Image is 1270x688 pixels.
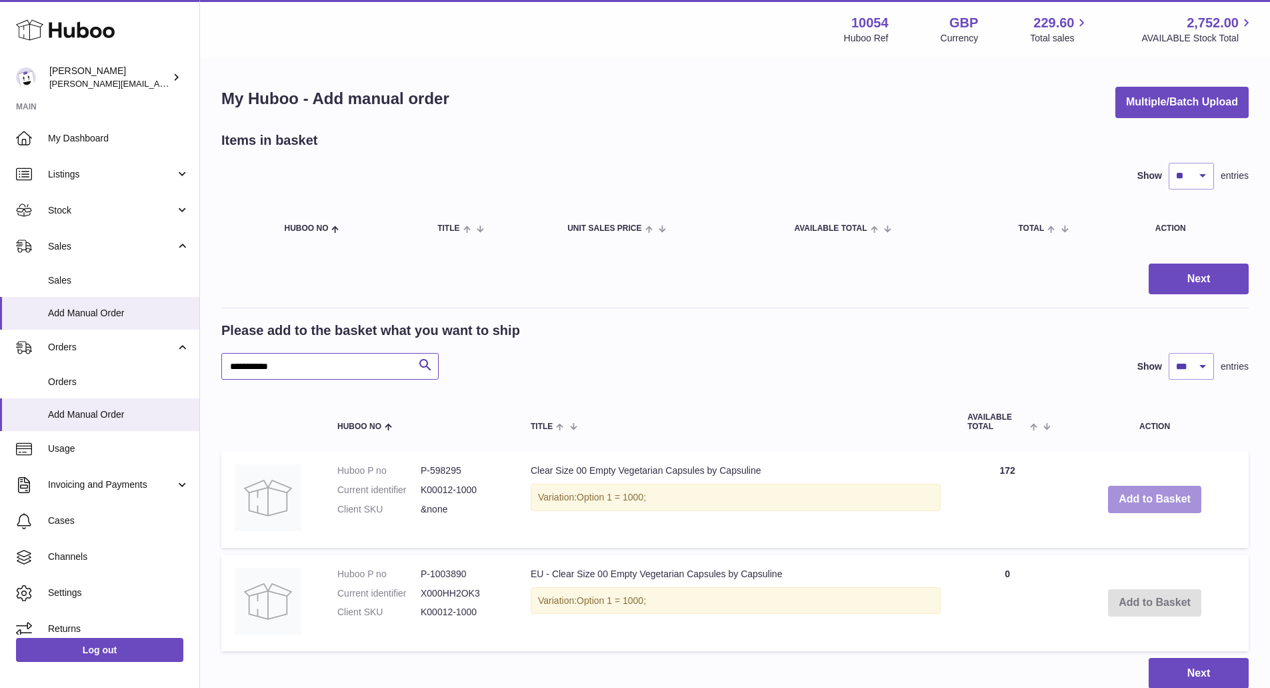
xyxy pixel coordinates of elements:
h2: Please add to the basket what you want to ship [221,322,520,340]
span: Option 1 = 1000; [577,595,646,606]
a: Log out [16,638,183,662]
dd: X000HH2OK3 [421,587,504,600]
span: Sales [48,240,175,253]
div: Variation: [531,484,941,511]
span: AVAILABLE Total [967,413,1027,430]
button: Add to Basket [1108,486,1201,513]
dd: K00012-1000 [421,484,504,496]
strong: GBP [949,14,978,32]
span: 2,752.00 [1187,14,1239,32]
th: Action [1061,400,1249,444]
button: Next [1149,264,1249,295]
dd: K00012-1000 [421,606,504,619]
span: AVAILABLE Total [794,224,867,233]
span: Stock [48,204,175,217]
span: Add Manual Order [48,307,189,320]
span: Huboo no [337,422,381,431]
span: Total sales [1030,32,1089,45]
span: Orders [48,341,175,354]
dt: Huboo P no [337,464,421,477]
dt: Client SKU [337,503,421,516]
a: 229.60 Total sales [1030,14,1089,45]
a: 2,752.00 AVAILABLE Stock Total [1141,14,1254,45]
span: Sales [48,274,189,287]
img: luz@capsuline.com [16,67,36,87]
strong: 10054 [851,14,889,32]
div: [PERSON_NAME] [49,65,169,90]
dt: Current identifier [337,587,421,600]
div: Currency [941,32,979,45]
span: Returns [48,623,189,635]
span: Add Manual Order [48,408,189,421]
span: Cases [48,514,189,527]
dd: P-598295 [421,464,504,477]
td: 172 [954,451,1061,548]
span: Total [1018,224,1044,233]
span: Channels [48,551,189,563]
img: EU - Clear Size 00 Empty Vegetarian Capsules by Capsuline [235,568,301,635]
span: Title [531,422,553,431]
dd: P-1003890 [421,568,504,581]
span: AVAILABLE Stock Total [1141,32,1254,45]
td: 0 [954,555,1061,651]
div: Action [1155,224,1235,233]
dd: &none [421,503,504,516]
span: Title [437,224,459,233]
span: Invoicing and Payments [48,478,175,491]
dt: Current identifier [337,484,421,496]
h1: My Huboo - Add manual order [221,88,449,109]
span: My Dashboard [48,132,189,145]
td: EU - Clear Size 00 Empty Vegetarian Capsules by Capsuline [517,555,954,651]
img: Clear Size 00 Empty Vegetarian Capsules by Capsuline [235,464,301,531]
td: Clear Size 00 Empty Vegetarian Capsules by Capsuline [517,451,954,548]
span: 229.60 [1033,14,1074,32]
dt: Client SKU [337,606,421,619]
label: Show [1137,169,1162,182]
span: Orders [48,376,189,388]
span: Huboo no [284,224,328,233]
span: Settings [48,587,189,599]
div: Huboo Ref [844,32,889,45]
h2: Items in basket [221,131,318,149]
dt: Huboo P no [337,568,421,581]
label: Show [1137,360,1162,373]
span: Option 1 = 1000; [577,492,646,502]
span: Unit Sales Price [567,224,641,233]
span: Listings [48,168,175,181]
div: Variation: [531,587,941,615]
span: [PERSON_NAME][EMAIL_ADDRESS][DOMAIN_NAME] [49,78,267,89]
span: Usage [48,442,189,455]
button: Multiple/Batch Upload [1115,87,1249,118]
span: entries [1221,360,1249,373]
span: entries [1221,169,1249,182]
